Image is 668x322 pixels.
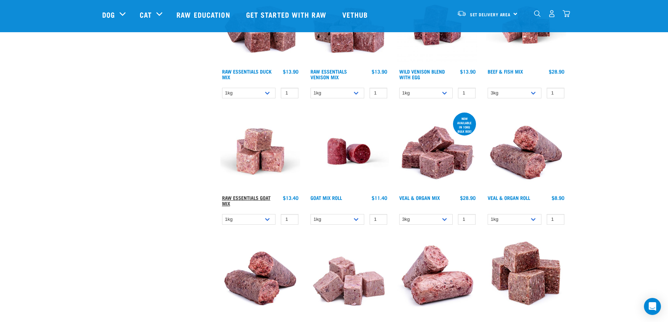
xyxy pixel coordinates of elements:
[547,214,564,225] input: 1
[370,88,387,99] input: 1
[309,111,389,191] img: Raw Essentials Chicken Lamb Beef Bulk Minced Raw Dog Food Roll Unwrapped
[335,0,377,29] a: Vethub
[458,88,476,99] input: 1
[310,196,342,199] a: Goat Mix Roll
[220,111,301,191] img: Goat M Ix 38448
[486,237,566,318] img: Veal Chicken Heart Tripe Mix 01
[283,69,298,74] div: $13.90
[140,9,152,20] a: Cat
[644,298,661,315] div: Open Intercom Messenger
[453,113,476,137] div: now available in 10kg bulk box!
[458,214,476,225] input: 1
[169,0,239,29] a: Raw Education
[534,10,541,17] img: home-icon-1@2x.png
[552,195,564,201] div: $8.90
[281,214,298,225] input: 1
[399,70,445,78] a: Wild Venison Blend with Egg
[470,13,511,16] span: Set Delivery Area
[460,69,476,74] div: $13.90
[222,70,272,78] a: Raw Essentials Duck Mix
[372,195,387,201] div: $11.40
[488,196,530,199] a: Veal & Organ Roll
[488,70,523,73] a: Beef & Fish Mix
[486,111,566,191] img: Veal Organ Mix Roll 01
[220,237,301,318] img: Chicken Heart Tripe Roll 01
[372,69,387,74] div: $13.90
[457,10,466,17] img: van-moving.png
[399,196,440,199] a: Veal & Organ Mix
[370,214,387,225] input: 1
[102,9,115,20] a: Dog
[549,69,564,74] div: $28.90
[563,10,570,17] img: home-icon@2x.png
[397,111,478,191] img: 1158 Veal Organ Mix 01
[310,70,347,78] a: Raw Essentials Venison Mix
[548,10,556,17] img: user.png
[397,237,478,318] img: 1261 Lamb Salmon Roll 01
[309,237,389,318] img: 1029 Lamb Salmon Mix 01
[222,196,271,205] a: Raw Essentials Goat Mix
[547,88,564,99] input: 1
[239,0,335,29] a: Get started with Raw
[460,195,476,201] div: $28.90
[283,195,298,201] div: $13.40
[281,88,298,99] input: 1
